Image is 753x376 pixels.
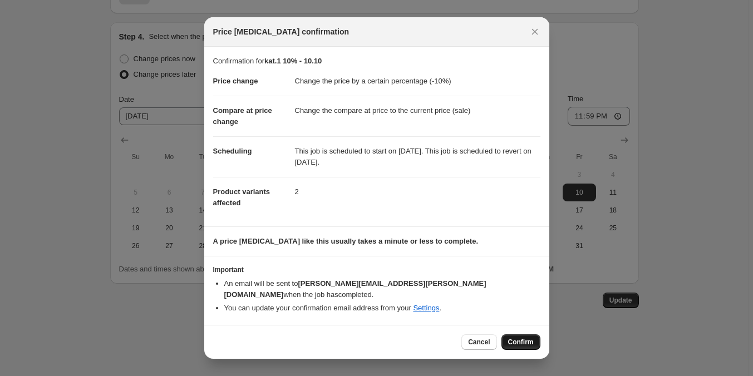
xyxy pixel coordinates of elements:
dd: Change the compare at price to the current price (sale) [295,96,540,125]
h3: Important [213,265,540,274]
span: Cancel [468,338,490,347]
button: Cancel [461,334,496,350]
b: A price [MEDICAL_DATA] like this usually takes a minute or less to complete. [213,237,479,245]
a: Settings [413,304,439,312]
dd: This job is scheduled to start on [DATE]. This job is scheduled to revert on [DATE]. [295,136,540,177]
li: You can update your confirmation email address from your . [224,303,540,314]
b: kat.1 10% - 10.10 [264,57,322,65]
li: An email will be sent to when the job has completed . [224,278,540,300]
span: Scheduling [213,147,252,155]
p: Confirmation for [213,56,540,67]
span: Product variants affected [213,187,270,207]
button: Close [527,24,543,39]
span: Compare at price change [213,106,272,126]
span: Price [MEDICAL_DATA] confirmation [213,26,350,37]
b: [PERSON_NAME][EMAIL_ADDRESS][PERSON_NAME][DOMAIN_NAME] [224,279,486,299]
span: Price change [213,77,258,85]
dd: Change the price by a certain percentage (-10%) [295,67,540,96]
span: Confirm [508,338,534,347]
button: Confirm [501,334,540,350]
dd: 2 [295,177,540,206]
